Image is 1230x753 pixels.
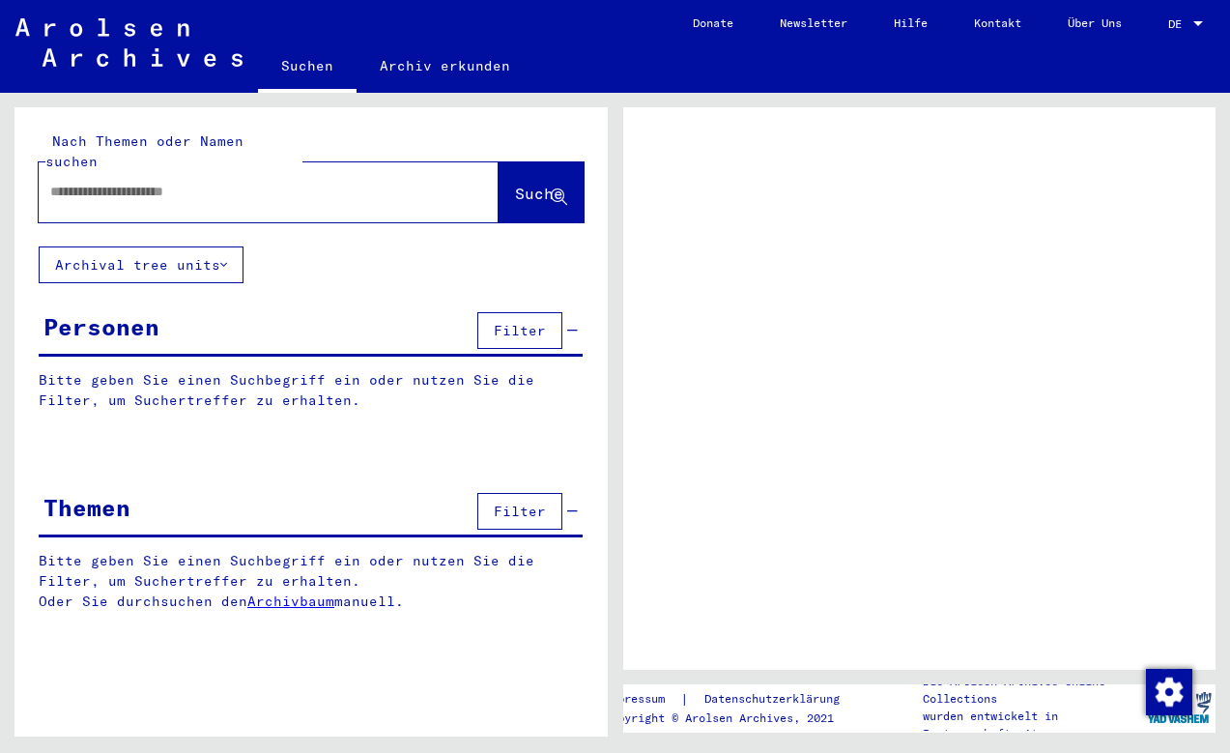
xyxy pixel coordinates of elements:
a: Archivbaum [247,593,334,610]
a: Impressum [604,689,680,710]
span: Filter [494,503,546,520]
span: Filter [494,322,546,339]
p: Bitte geben Sie einen Suchbegriff ein oder nutzen Sie die Filter, um Suchertreffer zu erhalten. O... [39,551,584,612]
p: Bitte geben Sie einen Suchbegriff ein oder nutzen Sie die Filter, um Suchertreffer zu erhalten. [39,370,583,411]
div: Themen [43,490,130,525]
img: yv_logo.png [1143,683,1216,732]
button: Filter [477,493,562,530]
span: Suche [515,184,563,203]
a: Datenschutzerklärung [689,689,863,710]
button: Archival tree units [39,246,243,283]
img: Arolsen_neg.svg [15,18,243,67]
span: DE [1168,17,1189,31]
div: | [604,689,863,710]
img: Zustimmung ändern [1146,669,1192,715]
div: Zustimmung ändern [1145,668,1191,714]
button: Filter [477,312,562,349]
p: Copyright © Arolsen Archives, 2021 [604,710,863,727]
button: Suche [499,162,584,222]
p: Die Arolsen Archives Online-Collections [923,673,1141,708]
p: wurden entwickelt in Partnerschaft mit [923,708,1141,742]
div: Personen [43,309,159,344]
mat-label: Nach Themen oder Namen suchen [45,132,243,170]
a: Suchen [258,43,357,93]
a: Archiv erkunden [357,43,533,89]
